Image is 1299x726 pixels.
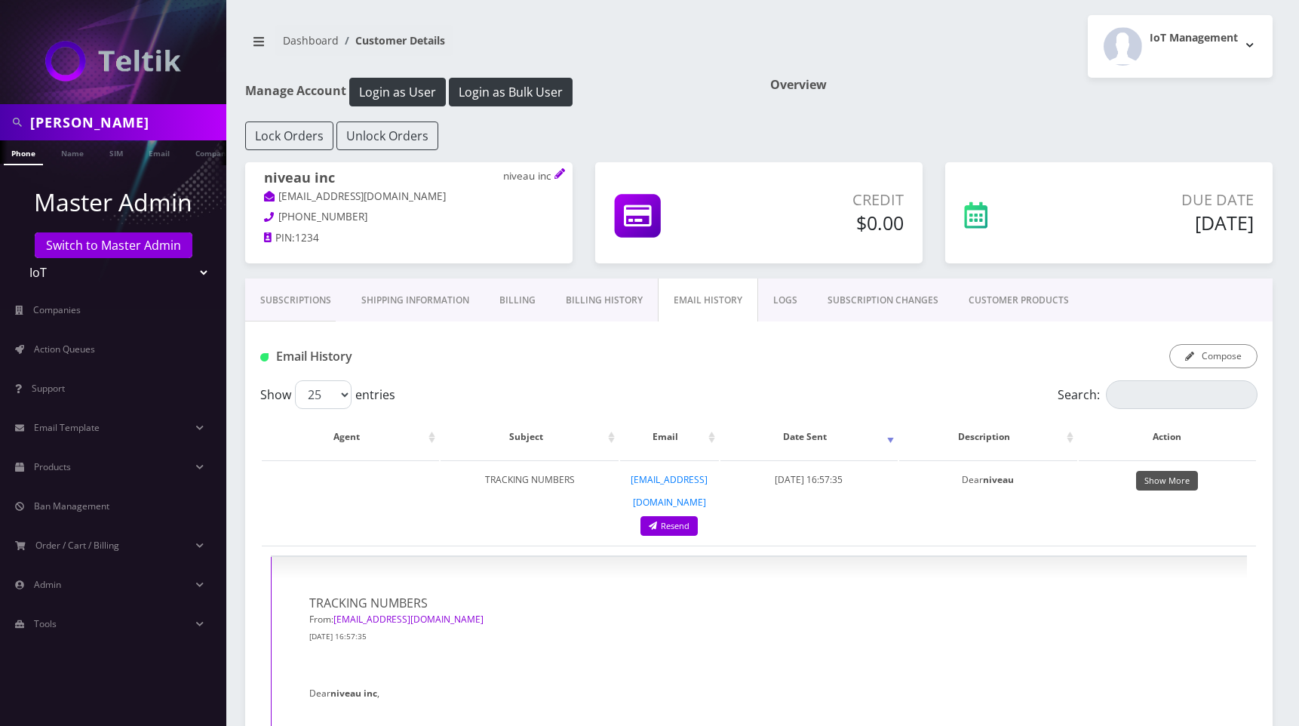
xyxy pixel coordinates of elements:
[744,189,903,211] p: Credit
[262,415,439,459] th: Agent: activate to sort column ascending
[758,278,812,322] a: LOGS
[1058,380,1258,409] label: Search:
[1068,189,1254,211] p: Due Date
[264,189,446,205] a: [EMAIL_ADDRESS][DOMAIN_NAME]
[658,278,758,322] a: EMAIL HISTORY
[1088,15,1273,78] button: IoT Management
[260,349,578,364] h1: Email History
[1106,380,1258,409] input: Search:
[349,78,446,106] button: Login as User
[954,278,1084,322] a: CUSTOMER PRODUCTS
[245,78,748,106] h1: Manage Account
[264,170,554,189] h1: niveau inc
[35,232,192,258] a: Switch to Master Admin
[54,140,91,164] a: Name
[620,415,719,459] th: Email: activate to sort column ascending
[34,500,109,512] span: Ban Management
[245,122,333,150] button: Lock Orders
[278,210,367,223] span: [PHONE_NUMBER]
[346,278,484,322] a: Shipping Information
[744,211,903,234] h5: $0.00
[102,140,131,164] a: SIM
[339,32,445,48] li: Customer Details
[245,278,346,322] a: Subscriptions
[245,25,748,68] nav: breadcrumb
[640,516,698,537] a: Resend
[264,231,295,246] a: PIN:
[309,611,737,628] p: From:
[551,278,658,322] a: Billing History
[484,278,551,322] a: Billing
[295,231,319,245] span: 1234
[503,170,554,183] p: niveau inc
[441,460,618,544] td: TRACKING NUMBERS
[346,82,449,99] a: Login as User
[34,617,57,630] span: Tools
[34,578,61,591] span: Admin
[30,108,223,137] input: Search in Company
[45,41,181,82] img: IoT
[720,415,898,459] th: Date Sent: activate to sort column ascending
[333,613,484,626] a: [EMAIL_ADDRESS][DOMAIN_NAME]
[35,539,119,552] span: Order / Cart / Billing
[188,140,238,164] a: Company
[33,303,81,316] span: Companies
[812,278,954,322] a: SUBSCRIPTION CHANGES
[1169,344,1258,368] button: Compose
[309,595,737,611] h1: TRACKING NUMBERS
[899,415,1076,459] th: Description: activate to sort column ascending
[283,33,339,48] a: Dashboard
[34,343,95,355] span: Action Queues
[141,140,177,164] a: Email
[4,140,43,165] a: Phone
[1150,32,1238,45] h2: IoT Management
[336,122,438,150] button: Unlock Orders
[309,628,737,644] p: [DATE] 16:57:35
[364,687,377,700] strong: inc
[770,78,1273,92] h1: Overview
[34,421,100,434] span: Email Template
[775,473,843,486] span: [DATE] 16:57:35
[295,380,352,409] select: Showentries
[1079,415,1256,459] th: Action
[983,473,1014,486] strong: niveau
[449,82,573,99] a: Login as Bulk User
[330,687,361,700] strong: niveau
[309,682,1209,726] p: Dear ,
[1068,211,1254,234] h5: [DATE]
[907,469,1069,491] p: Dear
[32,382,65,395] span: Support
[631,473,708,509] a: [EMAIL_ADDRESS][DOMAIN_NAME]
[449,78,573,106] button: Login as Bulk User
[34,460,71,473] span: Products
[1136,471,1198,491] a: Show More
[260,380,395,409] label: Show entries
[441,415,618,459] th: Subject: activate to sort column ascending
